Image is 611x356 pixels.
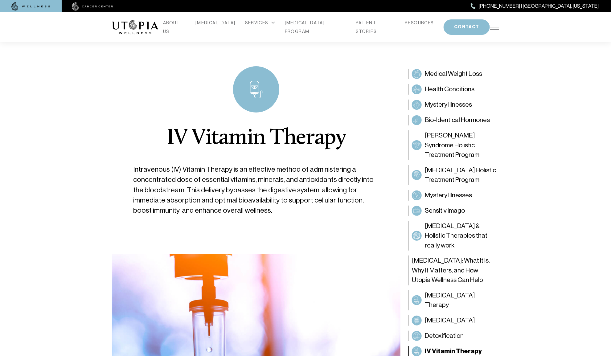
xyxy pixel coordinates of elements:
[250,80,263,98] img: icon
[408,206,499,216] a: Sensitiv ImagoSensitiv Imago
[425,100,472,110] span: Mystery Illnesses
[425,115,490,125] span: Bio-Identical Hormones
[413,86,420,93] img: Health Conditions
[425,84,474,94] span: Health Conditions
[133,164,379,216] p: Intravenous (IV) Vitamin Therapy is an effective method of administering a concentrated dose of e...
[195,18,236,27] a: [MEDICAL_DATA]
[471,2,599,10] a: [PHONE_NUMBER] | [GEOGRAPHIC_DATA], [US_STATE]
[11,2,50,11] img: wellness
[408,190,499,201] a: Mystery IllnessesMystery Illnesses
[425,166,496,185] span: [MEDICAL_DATA] Holistic Treatment Program
[408,256,499,285] a: [MEDICAL_DATA]: What It Is, Why It Matters, and How Utopia Wellness Can Help
[413,171,420,179] img: Dementia Holistic Treatment Program
[413,101,420,108] img: Mystery Illnesses
[425,131,496,160] span: [PERSON_NAME] Syndrome Holistic Treatment Program
[425,291,496,310] span: [MEDICAL_DATA] Therapy
[408,130,499,160] a: Sjögren’s Syndrome Holistic Treatment Program[PERSON_NAME] Syndrome Holistic Treatment Program
[413,317,420,324] img: Colon Therapy
[285,18,346,36] a: [MEDICAL_DATA] PROGRAM
[413,297,420,304] img: Peroxide Therapy
[425,331,464,341] span: Detoxification
[425,221,496,251] span: [MEDICAL_DATA] & Holistic Therapies that really work
[72,2,113,11] img: cancer center
[413,141,420,149] img: Sjögren’s Syndrome Holistic Treatment Program
[425,69,482,79] span: Medical Weight Loss
[425,316,475,325] span: [MEDICAL_DATA]
[479,2,599,10] span: [PHONE_NUMBER] | [GEOGRAPHIC_DATA], [US_STATE]
[413,207,420,215] img: Sensitiv Imago
[408,84,499,95] a: Health ConditionsHealth Conditions
[490,25,499,30] img: icon-hamburger
[408,69,499,79] a: Medical Weight LossMedical Weight Loss
[413,332,420,340] img: Detoxification
[413,192,420,199] img: Mystery Illnesses
[425,190,472,200] span: Mystery Illnesses
[112,20,158,35] img: logo
[413,117,420,124] img: Bio-Identical Hormones
[425,206,465,216] span: Sensitiv Imago
[408,290,499,310] a: Peroxide Therapy[MEDICAL_DATA] Therapy
[408,165,499,185] a: Dementia Holistic Treatment Program[MEDICAL_DATA] Holistic Treatment Program
[408,100,499,110] a: Mystery IllnessesMystery Illnesses
[444,19,490,35] button: CONTACT
[408,115,499,125] a: Bio-Identical HormonesBio-Identical Hormones
[356,18,395,36] a: PATIENT STORIES
[413,70,420,78] img: Medical Weight Loss
[413,232,420,239] img: Long COVID & Holistic Therapies that really work
[408,315,499,326] a: Colon Therapy[MEDICAL_DATA]
[245,18,275,27] div: SERVICES
[413,348,420,355] img: IV Vitamin Therapy
[163,18,186,36] a: ABOUT US
[412,256,496,285] span: [MEDICAL_DATA]: What It Is, Why It Matters, and How Utopia Wellness Can Help
[166,127,346,149] h1: IV Vitamin Therapy
[408,331,499,341] a: DetoxificationDetoxification
[405,18,434,27] a: RESOURCES
[408,221,499,251] a: Long COVID & Holistic Therapies that really work[MEDICAL_DATA] & Holistic Therapies that really work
